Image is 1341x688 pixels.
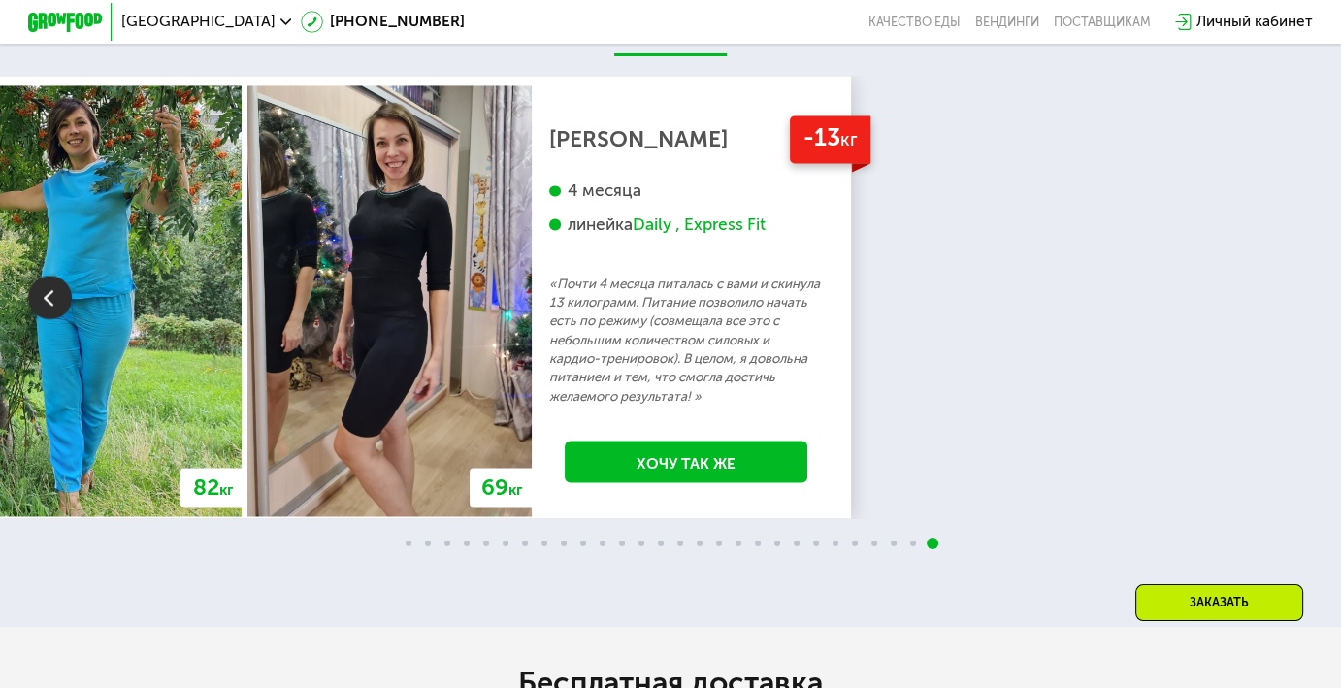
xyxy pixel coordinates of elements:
[633,213,766,235] div: Daily , Express Fit
[1054,15,1151,29] div: поставщикам
[790,115,870,163] div: -13
[565,441,807,482] a: Хочу так же
[840,129,858,150] span: кг
[180,468,245,507] div: 82
[975,15,1039,29] a: Вендинги
[28,276,72,319] img: Slide left
[549,180,823,201] div: 4 месяца
[1135,584,1303,621] div: Заказать
[301,11,466,33] a: [PHONE_NUMBER]
[470,468,535,507] div: 69
[508,480,522,498] span: кг
[549,130,823,148] div: [PERSON_NAME]
[121,15,276,29] span: [GEOGRAPHIC_DATA]
[549,275,823,405] p: «Почти 4 месяца питалась с вами и скинула 13 килограмм. Питание позволило начать есть по режиму (...
[219,480,233,498] span: кг
[549,213,823,235] div: линейка
[1196,11,1313,33] div: Личный кабинет
[868,15,961,29] a: Качество еды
